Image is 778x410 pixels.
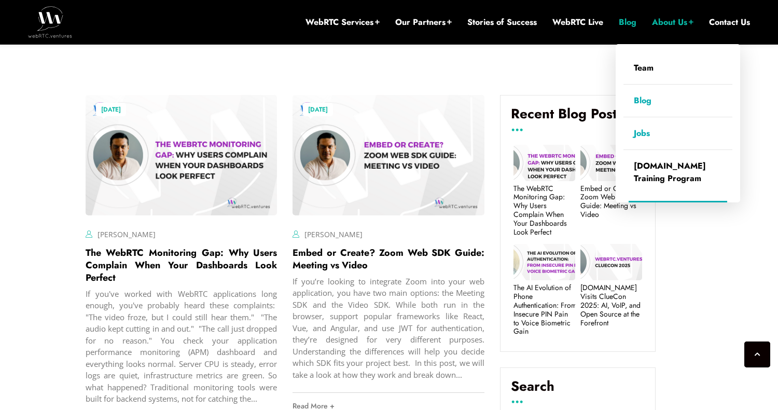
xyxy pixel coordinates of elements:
[623,117,732,149] a: Jobs
[580,283,642,327] a: [DOMAIN_NAME] Visits ClueCon 2025: AI, VoIP, and Open Source at the Forefront
[623,52,732,84] a: Team
[304,229,363,239] a: [PERSON_NAME]
[395,17,452,28] a: Our Partners
[513,184,575,237] a: The WebRTC Monitoring Gap: Why Users Complain When Your Dashboards Look Perfect
[652,17,693,28] a: About Us
[96,103,126,116] a: [DATE]
[303,103,333,116] a: [DATE]
[552,17,603,28] a: WebRTC Live
[513,283,575,336] a: The AI Evolution of Phone Authentication: From Insecure PIN Pain to Voice Biometric Gain
[511,106,645,130] h4: Recent Blog Posts
[86,288,277,405] div: If you've worked with WebRTC applications long enough, you've probably heard these complaints: "T...
[511,378,645,402] label: Search
[580,184,642,219] a: Embed or Create? Zoom Web SDK Guide: Meeting vs Video
[28,6,72,37] img: WebRTC.ventures
[86,246,277,284] a: The WebRTC Monitoring Gap: Why Users Complain When Your Dashboards Look Perfect
[293,95,484,215] img: image
[293,246,484,272] a: Embed or Create? Zoom Web SDK Guide: Meeting vs Video
[709,17,750,28] a: Contact Us
[305,17,380,28] a: WebRTC Services
[293,276,484,381] div: If you’re looking to integrate Zoom into your web application, you have two main options: the Mee...
[619,17,636,28] a: Blog
[623,150,732,195] a: [DOMAIN_NAME] Training Program
[98,229,156,239] a: [PERSON_NAME]
[623,85,732,117] a: Blog
[86,95,277,215] img: image
[467,17,537,28] a: Stories of Success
